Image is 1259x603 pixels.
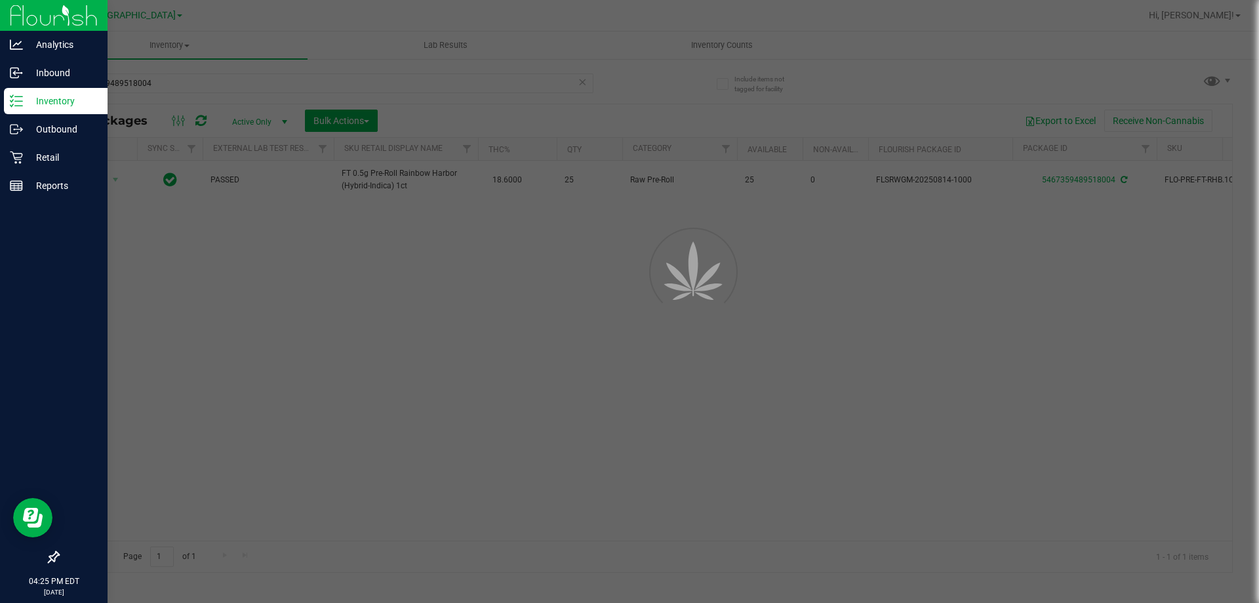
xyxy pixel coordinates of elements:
p: 04:25 PM EDT [6,575,102,587]
p: [DATE] [6,587,102,597]
p: Inbound [23,65,102,81]
inline-svg: Retail [10,151,23,164]
iframe: Resource center [13,498,52,537]
inline-svg: Outbound [10,123,23,136]
inline-svg: Inventory [10,94,23,108]
p: Outbound [23,121,102,137]
p: Analytics [23,37,102,52]
p: Reports [23,178,102,194]
inline-svg: Analytics [10,38,23,51]
inline-svg: Reports [10,179,23,192]
p: Retail [23,150,102,165]
p: Inventory [23,93,102,109]
inline-svg: Inbound [10,66,23,79]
